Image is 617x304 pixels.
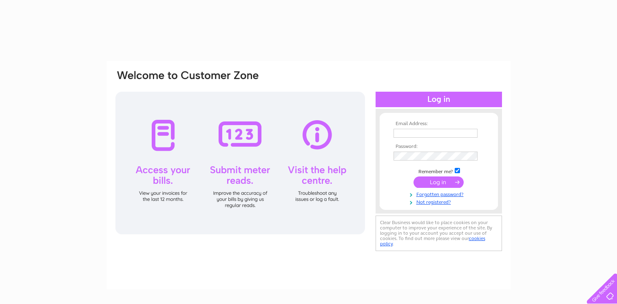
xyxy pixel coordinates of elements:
[414,176,464,188] input: Submit
[380,236,485,247] a: cookies policy
[394,198,486,205] a: Not registered?
[391,167,486,175] td: Remember me?
[391,144,486,150] th: Password:
[394,190,486,198] a: Forgotten password?
[376,216,502,251] div: Clear Business would like to place cookies on your computer to improve your experience of the sit...
[391,121,486,127] th: Email Address:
